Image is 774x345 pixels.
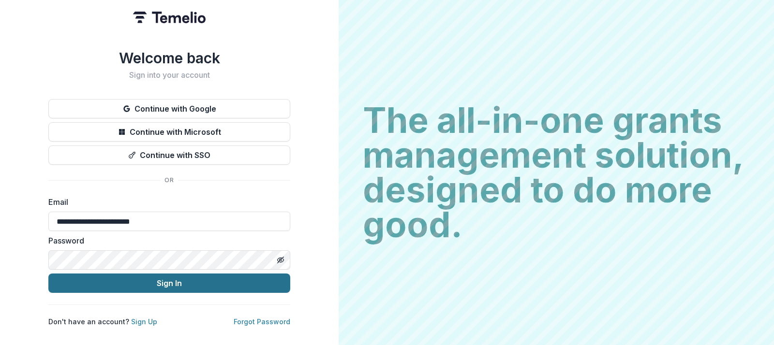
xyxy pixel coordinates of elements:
[48,235,284,246] label: Password
[48,49,290,67] h1: Welcome back
[48,196,284,208] label: Email
[48,122,290,142] button: Continue with Microsoft
[48,99,290,118] button: Continue with Google
[133,12,206,23] img: Temelio
[273,252,288,268] button: Toggle password visibility
[48,273,290,293] button: Sign In
[131,317,157,326] a: Sign Up
[48,71,290,80] h2: Sign into your account
[48,145,290,165] button: Continue with SSO
[234,317,290,326] a: Forgot Password
[48,316,157,327] p: Don't have an account?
